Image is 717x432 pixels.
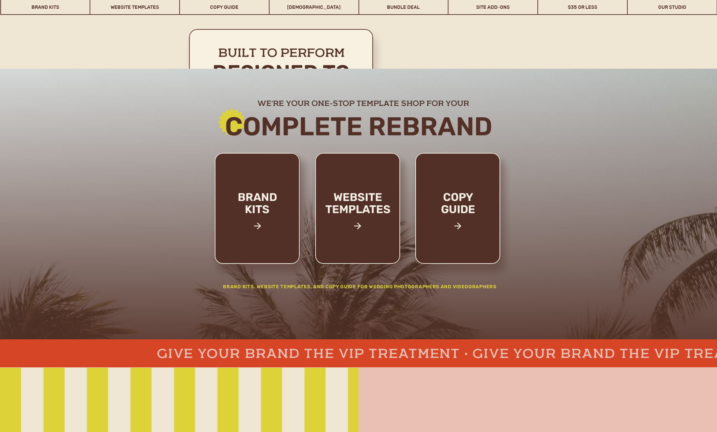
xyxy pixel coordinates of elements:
h2: Complete rebrand [176,113,541,140]
h2: Built to perform [197,47,365,62]
h2: Designed to [197,61,365,85]
h2: Brand Kits, website templates, and Copy Guide for wedding photographers and videographers [208,283,511,293]
a: copy guide [427,191,489,238]
a: website templates [314,191,402,230]
h2: we're your one-stop template shop for your [209,98,517,107]
a: brand kits [229,191,286,238]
